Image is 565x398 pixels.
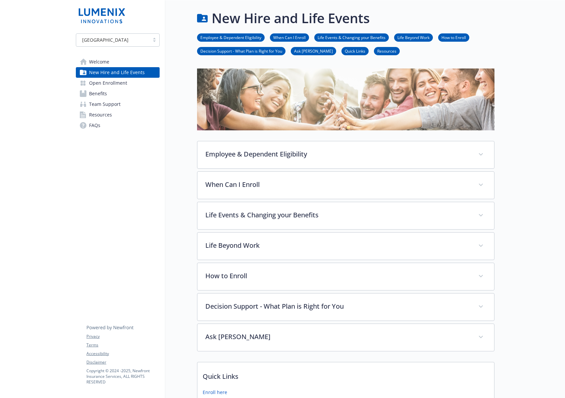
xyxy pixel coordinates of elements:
[374,48,400,54] a: Resources
[76,120,160,131] a: FAQs
[197,263,494,290] div: How to Enroll
[205,149,470,159] p: Employee & Dependent Eligibility
[89,78,127,88] span: Open Enrollment
[89,110,112,120] span: Resources
[197,324,494,351] div: Ask [PERSON_NAME]
[197,141,494,168] div: Employee & Dependent Eligibility
[86,342,159,348] a: Terms
[197,362,494,387] p: Quick Links
[89,99,121,110] span: Team Support
[76,99,160,110] a: Team Support
[89,57,109,67] span: Welcome
[197,68,494,130] img: new hire page banner
[205,241,470,250] p: Life Beyond Work
[197,293,494,321] div: Decision Support - What Plan is Right for You
[205,271,470,281] p: How to Enroll
[341,48,369,54] a: Quick Links
[89,67,145,78] span: New Hire and Life Events
[212,8,370,28] h1: New Hire and Life Events
[438,34,469,40] a: How to Enroll
[205,332,470,342] p: Ask [PERSON_NAME]
[86,333,159,339] a: Privacy
[197,172,494,199] div: When Can I Enroll
[197,34,265,40] a: Employee & Dependent Eligibility
[76,110,160,120] a: Resources
[86,368,159,385] p: Copyright © 2024 - 2025 , Newfront Insurance Services, ALL RIGHTS RESERVED
[205,301,470,311] p: Decision Support - What Plan is Right for You
[82,36,128,43] span: [GEOGRAPHIC_DATA]
[270,34,309,40] a: When Can I Enroll
[394,34,433,40] a: Life Beyond Work
[76,67,160,78] a: New Hire and Life Events
[89,120,100,131] span: FAQs
[79,36,146,43] span: [GEOGRAPHIC_DATA]
[314,34,389,40] a: Life Events & Changing your Benefits
[203,389,227,396] a: Enroll here
[205,180,470,190] p: When Can I Enroll
[89,88,107,99] span: Benefits
[197,202,494,229] div: Life Events & Changing your Benefits
[197,48,285,54] a: Decision Support - What Plan is Right for You
[86,359,159,365] a: Disclaimer
[291,48,336,54] a: Ask [PERSON_NAME]
[86,351,159,357] a: Accessibility
[205,210,470,220] p: Life Events & Changing your Benefits
[76,57,160,67] a: Welcome
[76,88,160,99] a: Benefits
[76,78,160,88] a: Open Enrollment
[197,233,494,260] div: Life Beyond Work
